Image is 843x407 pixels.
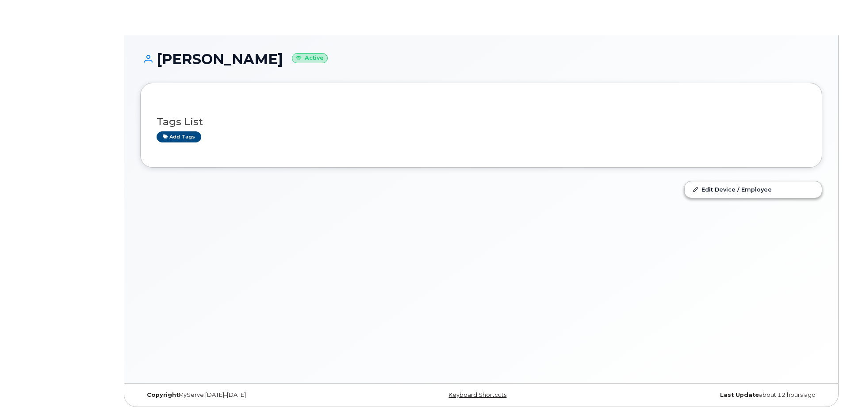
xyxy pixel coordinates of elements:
a: Keyboard Shortcuts [448,392,506,398]
small: Active [292,53,328,63]
h3: Tags List [157,116,806,127]
div: about 12 hours ago [595,392,822,399]
a: Edit Device / Employee [685,181,822,197]
div: MyServe [DATE]–[DATE] [140,392,368,399]
h1: [PERSON_NAME] [140,51,822,67]
strong: Last Update [720,392,759,398]
a: Add tags [157,131,201,142]
strong: Copyright [147,392,179,398]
